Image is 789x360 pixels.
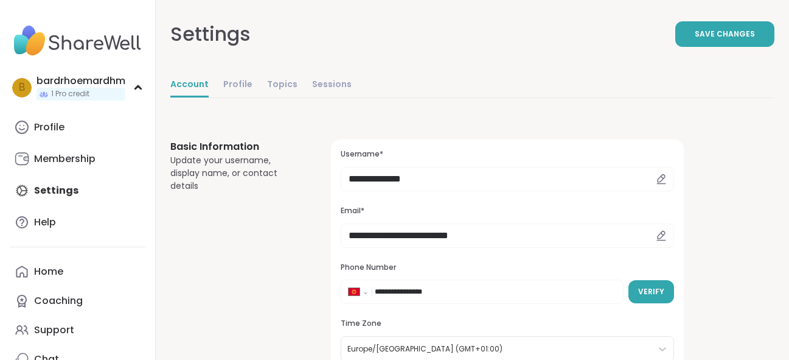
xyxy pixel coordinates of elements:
[34,216,56,229] div: Help
[34,265,63,278] div: Home
[10,19,145,62] img: ShareWell Nav Logo
[10,113,145,142] a: Profile
[267,73,297,97] a: Topics
[34,294,83,308] div: Coaching
[170,139,302,154] h3: Basic Information
[675,21,774,47] button: Save Changes
[223,73,252,97] a: Profile
[34,121,64,134] div: Profile
[170,154,302,192] div: Update your username, display name, or contact details
[10,286,145,316] a: Coaching
[51,89,89,99] span: 1 Pro credit
[36,74,125,88] div: bardrhoemardhm
[34,152,96,166] div: Membership
[34,323,74,337] div: Support
[10,144,145,174] a: Membership
[341,263,674,273] h3: Phone Number
[341,319,674,329] h3: Time Zone
[170,73,209,97] a: Account
[10,257,145,286] a: Home
[19,80,25,96] span: b
[170,19,251,49] div: Settings
[10,208,145,237] a: Help
[10,316,145,345] a: Support
[638,286,664,297] span: Verify
[341,206,674,216] h3: Email*
[341,149,674,160] h3: Username*
[628,280,674,303] button: Verify
[695,29,755,40] span: Save Changes
[312,73,352,97] a: Sessions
